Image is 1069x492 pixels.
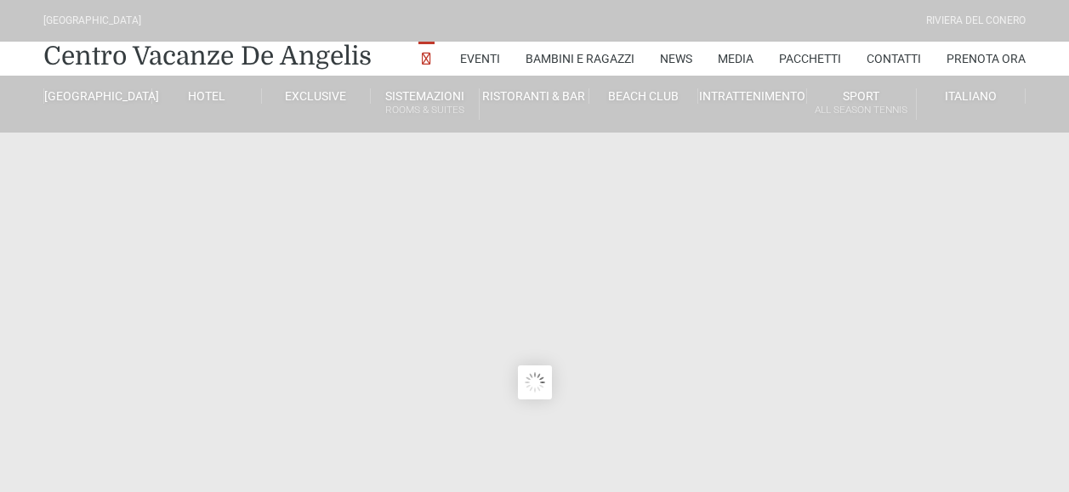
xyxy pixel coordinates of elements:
small: Rooms & Suites [371,102,479,118]
a: Eventi [460,42,500,76]
a: News [660,42,692,76]
a: SportAll Season Tennis [807,88,916,120]
a: Ristoranti & Bar [480,88,589,104]
a: Exclusive [262,88,371,104]
a: Intrattenimento [698,88,807,104]
div: Riviera Del Conero [926,13,1026,29]
small: All Season Tennis [807,102,915,118]
a: Pacchetti [779,42,841,76]
a: Media [718,42,753,76]
a: [GEOGRAPHIC_DATA] [43,88,152,104]
a: Hotel [152,88,261,104]
span: Italiano [945,89,997,103]
div: [GEOGRAPHIC_DATA] [43,13,141,29]
a: Beach Club [589,88,698,104]
a: Italiano [917,88,1026,104]
a: Bambini e Ragazzi [526,42,634,76]
a: Contatti [867,42,921,76]
a: Prenota Ora [947,42,1026,76]
a: Centro Vacanze De Angelis [43,39,372,73]
a: SistemazioniRooms & Suites [371,88,480,120]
